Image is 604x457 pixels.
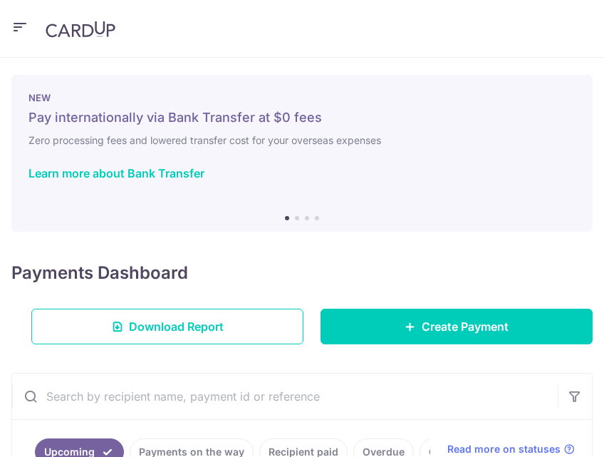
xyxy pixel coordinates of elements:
[12,374,558,419] input: Search by recipient name, payment id or reference
[28,109,576,126] h5: Pay internationally via Bank Transfer at $0 fees
[28,92,576,103] p: NEW
[46,21,115,38] img: CardUp
[11,260,188,286] h4: Payments Dashboard
[422,318,509,335] span: Create Payment
[321,309,593,344] a: Create Payment
[31,309,303,344] a: Download Report
[447,442,575,456] a: Read more on statuses
[28,166,204,180] a: Learn more about Bank Transfer
[28,132,576,149] h6: Zero processing fees and lowered transfer cost for your overseas expenses
[447,442,561,456] span: Read more on statuses
[129,318,224,335] span: Download Report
